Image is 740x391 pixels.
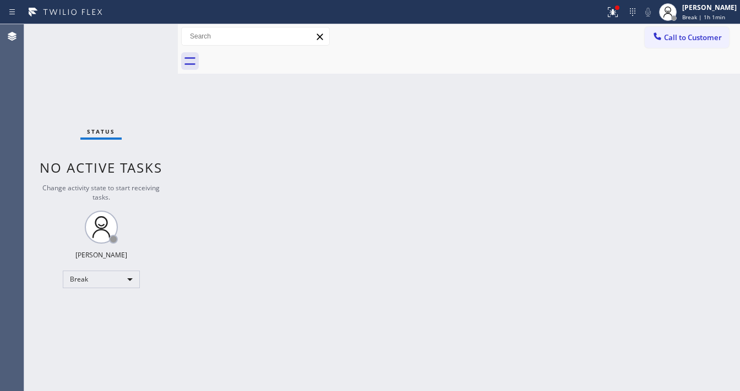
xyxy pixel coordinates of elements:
div: [PERSON_NAME] [75,250,127,260]
button: Mute [640,4,656,20]
span: Status [87,128,115,135]
span: No active tasks [40,158,162,177]
input: Search [182,27,329,45]
button: Call to Customer [645,27,729,48]
div: Break [63,271,140,288]
span: Break | 1h 1min [682,13,725,21]
div: [PERSON_NAME] [682,3,737,12]
span: Call to Customer [664,32,722,42]
span: Change activity state to start receiving tasks. [42,183,160,202]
